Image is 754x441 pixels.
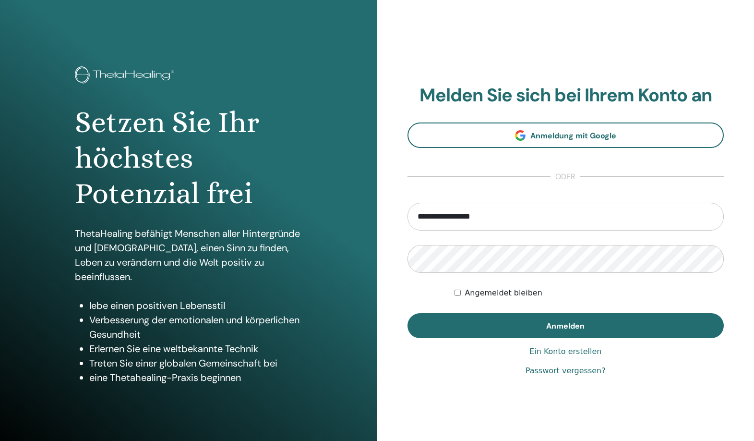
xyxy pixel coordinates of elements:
div: Keep me authenticated indefinitely or until I manually logout [455,287,724,299]
h2: Melden Sie sich bei Ihrem Konto an [407,85,724,107]
h1: Setzen Sie Ihr höchstes Potenzial frei [75,105,302,212]
label: Angemeldet bleiben [465,287,542,299]
span: Anmelden [546,321,585,331]
button: Anmelden [407,313,724,338]
li: eine Thetahealing-Praxis beginnen [89,370,302,385]
li: Treten Sie einer globalen Gemeinschaft bei [89,356,302,370]
a: Ein Konto erstellen [529,346,601,357]
p: ThetaHealing befähigt Menschen aller Hintergründe und [DEMOGRAPHIC_DATA], einen Sinn zu finden, L... [75,226,302,284]
li: lebe einen positiven Lebensstil [89,298,302,313]
li: Verbesserung der emotionalen und körperlichen Gesundheit [89,313,302,342]
span: oder [551,171,580,183]
span: Anmeldung mit Google [530,131,616,141]
a: Anmeldung mit Google [407,122,724,148]
a: Passwort vergessen? [526,365,606,377]
li: Erlernen Sie eine weltbekannte Technik [89,342,302,356]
